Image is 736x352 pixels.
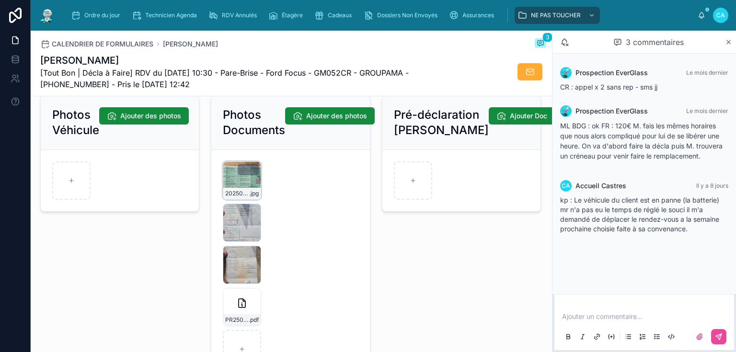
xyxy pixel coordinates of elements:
font: [PERSON_NAME] [40,55,119,66]
button: Ajouter des photos [99,107,189,125]
font: Ajouter des photos [306,112,367,120]
img: Logo de l'application [38,8,56,23]
font: Castres [601,182,626,190]
a: Dossiers Non Envoyés [361,7,444,24]
font: Étagère [282,11,303,19]
font: Pré-déclaration [PERSON_NAME] [394,108,489,137]
font: Accueil [575,182,599,190]
a: CALENDRIER DE FORMULAIRES [40,39,153,49]
font: ML BDG : ok FR : 120€ M. fais les mêmes horaires que nous alors compliqué pour lui de se libérer ... [560,122,723,160]
font: Photos Documents [223,108,285,137]
font: PR2508-1654 [225,316,263,323]
button: Ajouter des photos [285,107,375,125]
font: 20250731_173233 [225,190,273,197]
font: Ajouter Doc [510,112,547,120]
a: Assurances [446,7,501,24]
font: Dossiers Non Envoyés [377,11,437,19]
font: Photos Véhicule [52,108,99,137]
font: .pdf [249,316,259,323]
font: Cadeaux [328,11,352,19]
font: Il y a 8 jours [696,182,728,189]
font: .jpg [249,190,259,197]
font: RDV Annulés [222,11,257,19]
font: EverGlass [616,68,648,77]
font: CALENDRIER DE FORMULAIRES [52,40,153,48]
font: Prospection [575,107,614,115]
button: 3 [535,38,546,50]
a: RDV Annulés [206,7,264,24]
font: CA [716,11,725,19]
font: [Tout Bon | Décla à Faire] RDV du [DATE] 10:30 - Pare-Brise - Ford Focus - GM052CR - GROUPAMA - [... [40,68,409,89]
font: Ajouter des photos [120,112,181,120]
font: NE PAS TOUCHER [531,11,581,19]
font: Technicien Agenda [145,11,197,19]
font: CR : appel x 2 sans rep - sms jj [560,83,657,91]
div: contenu déroulant [63,5,698,26]
font: kp : Le véhicule du client est en panne (la batterie) mr n'a pas eu le temps de réglé le souci il... [560,196,719,233]
a: NE PAS TOUCHER [515,7,600,24]
button: Ajouter Doc [489,107,555,125]
font: Assurances [462,11,494,19]
font: Le mois dernier [686,69,728,76]
a: [PERSON_NAME] [163,39,218,49]
font: CA [562,182,570,189]
a: Cadeaux [311,7,359,24]
a: Étagère [265,7,310,24]
font: Ordre du jour [84,11,120,19]
a: Technicien Agenda [129,7,204,24]
a: Ordre du jour [68,7,127,24]
font: [PERSON_NAME] [163,40,218,48]
font: Prospection [575,68,614,77]
font: EverGlass [616,107,648,115]
font: Le mois dernier [686,107,728,114]
font: 3 [546,34,549,41]
font: 3 commentaires [626,37,684,47]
